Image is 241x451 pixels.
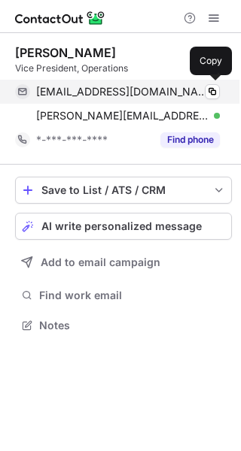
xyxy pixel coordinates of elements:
[39,289,226,302] span: Find work email
[15,315,232,336] button: Notes
[36,109,209,123] span: [PERSON_NAME][EMAIL_ADDRESS][DOMAIN_NAME]
[15,177,232,204] button: save-profile-one-click
[15,285,232,306] button: Find work email
[36,85,209,98] span: [EMAIL_ADDRESS][DOMAIN_NAME]
[41,184,206,196] div: Save to List / ATS / CRM
[15,249,232,276] button: Add to email campaign
[160,132,220,147] button: Reveal Button
[15,45,116,60] div: [PERSON_NAME]
[41,220,202,232] span: AI write personalized message
[15,213,232,240] button: AI write personalized message
[15,62,232,75] div: Vice President, Operations
[39,319,226,332] span: Notes
[41,256,160,268] span: Add to email campaign
[15,9,105,27] img: ContactOut v5.3.10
